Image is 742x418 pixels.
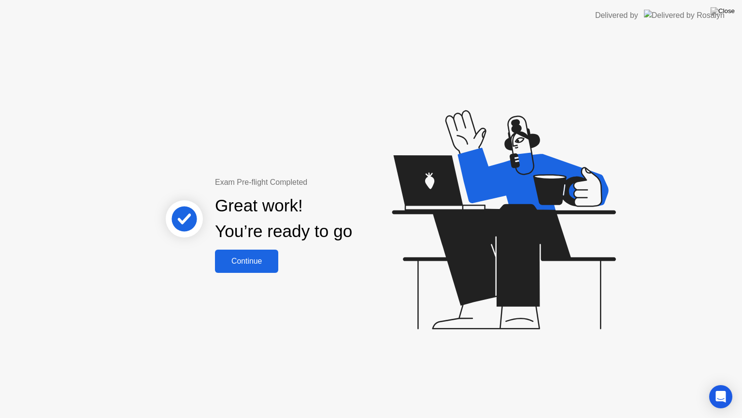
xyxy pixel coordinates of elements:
[644,10,725,21] img: Delivered by Rosalyn
[595,10,638,21] div: Delivered by
[711,7,735,15] img: Close
[215,193,352,244] div: Great work! You’re ready to go
[218,257,275,266] div: Continue
[709,385,732,408] div: Open Intercom Messenger
[215,177,414,188] div: Exam Pre-flight Completed
[215,250,278,273] button: Continue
